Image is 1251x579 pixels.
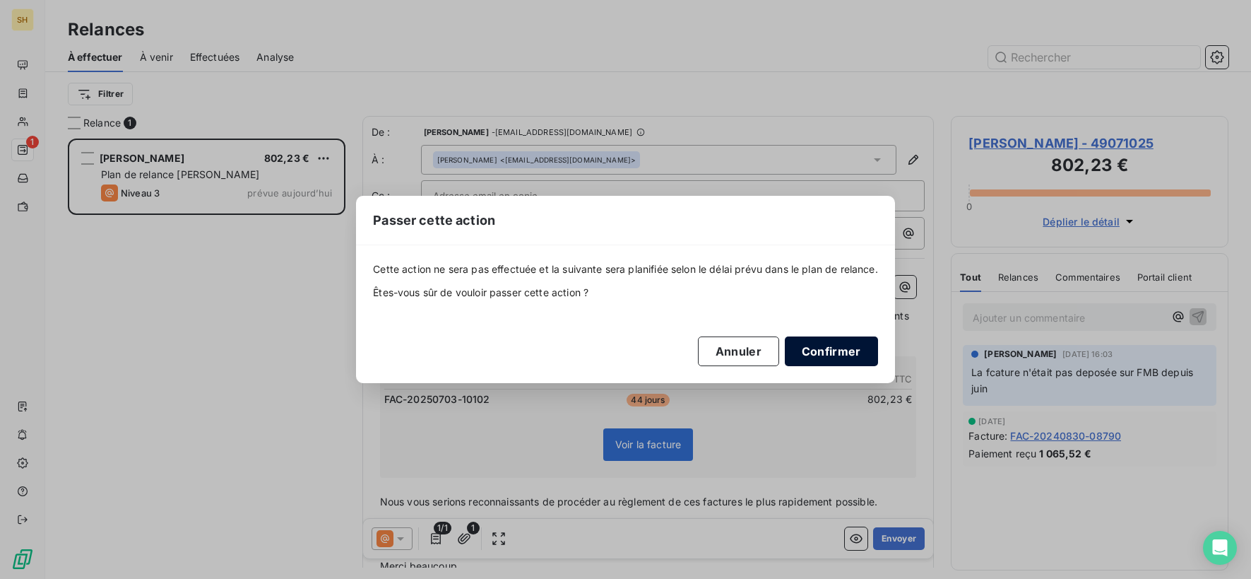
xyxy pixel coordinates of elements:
button: Confirmer [785,337,878,366]
button: Annuler [698,337,779,366]
span: Êtes-vous sûr de vouloir passer cette action ? [373,286,878,300]
span: Passer cette action [373,211,495,230]
span: Cette action ne sera pas effectuée et la suivante sera planifiée selon le délai prévu dans le pla... [373,262,878,276]
div: Open Intercom Messenger [1203,531,1237,565]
